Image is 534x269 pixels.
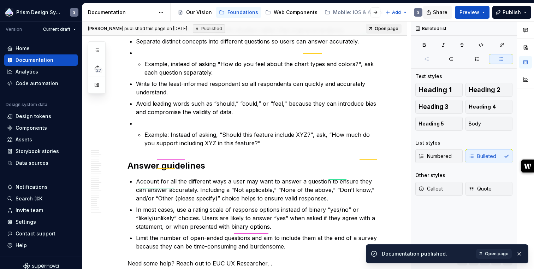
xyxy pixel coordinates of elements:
p: Example, instead of asking "How do you feel about the chart types and colors?", ask each question... [144,60,379,77]
span: Heading 1 [419,86,452,93]
div: Prism Design System [16,9,61,16]
div: Notifications [16,183,48,191]
a: Data sources [4,157,78,169]
div: Other styles [415,172,445,179]
div: S [417,10,420,15]
div: Settings [16,218,36,226]
button: Search ⌘K [4,193,78,204]
div: Assets [16,136,32,143]
div: Our Vision [186,9,212,16]
p: Separate distinct concepts into different questions so users can answer accurately. [136,37,379,46]
div: Help [16,242,27,249]
div: Text styles [415,73,442,80]
div: Documentation [88,9,155,16]
div: Contact support [16,230,55,237]
span: Heading 5 [419,120,444,127]
a: Code automation [4,78,78,89]
button: Callout [415,182,463,196]
span: Publish [503,9,521,16]
p: Account for all the different ways a user may want to answer a question to ensure they can answer... [136,177,379,203]
button: Preview [455,6,490,19]
button: Heading 3 [415,100,463,114]
span: Open page [485,251,509,257]
button: Current draft [40,24,79,34]
button: Help [4,240,78,251]
a: Settings [4,216,78,228]
span: published this page on [DATE] [88,26,187,31]
div: Invite team [16,207,43,214]
button: Heading 2 [465,83,513,97]
span: Body [469,120,481,127]
div: Design tokens [16,113,51,120]
span: Heading 2 [469,86,500,93]
div: Code automation [16,80,58,87]
a: Open page [366,24,402,34]
a: Analytics [4,66,78,77]
a: Components [4,122,78,134]
button: Numbered [415,149,463,163]
p: Limit the number of open-ended questions and aim to include them at the end of a survey because t... [136,234,379,251]
a: Web Components [262,7,320,18]
p: In most cases, use a rating scale of response options instead of binary “yes/no” or “likely/unlik... [136,205,379,231]
div: Data sources [16,159,48,166]
div: List styles [415,139,440,146]
span: Numbered [419,153,452,160]
span: 27 [95,68,102,73]
button: Body [465,117,513,131]
a: Invite team [4,205,78,216]
div: Components [16,124,47,131]
button: Heading 1 [415,83,463,97]
div: Storybook stories [16,148,59,155]
a: Documentation [4,54,78,66]
span: Current draft [43,27,70,32]
button: Quote [465,182,513,196]
a: Open page [476,249,512,259]
div: S [73,10,76,15]
div: Design system data [6,102,47,107]
p: Need some help? Reach out to EUC UX Researcher, . [127,259,379,268]
div: Web Components [274,9,318,16]
button: Contact support [4,228,78,239]
span: Share [433,9,447,16]
div: Home [16,45,30,52]
button: Prism Design SystemS [1,5,81,20]
span: [PERSON_NAME] [88,26,123,31]
img: 106765b7-6fc4-4b5d-8be0-32f944830029.png [5,8,13,17]
span: Quote [469,185,492,192]
a: Foundations [216,7,261,18]
button: Share [423,6,452,19]
div: Documentation [16,57,53,64]
div: Analytics [16,68,38,75]
span: Callout [419,185,443,192]
button: Add [383,7,410,17]
a: Mobile: iOS & Android [322,7,397,18]
h2: Answer guidelines [127,160,379,171]
div: Published [193,24,225,33]
p: Avoid leading words such as “should,” “could,” or “feel," because they can introduce bias and com... [136,99,379,116]
a: Design tokens [4,111,78,122]
div: Mobile: iOS & Android [333,9,387,16]
button: Heading 4 [465,100,513,114]
button: Publish [492,6,531,19]
a: Storybook stories [4,146,78,157]
p: Write to the least-informed respondent so all respondents can quickly and accurately understand. [136,80,379,97]
button: Notifications [4,181,78,193]
span: Preview [459,9,479,16]
button: Heading 5 [415,117,463,131]
span: Heading 3 [419,103,449,110]
div: Search ⌘K [16,195,42,202]
span: Heading 4 [469,103,496,110]
div: Version [6,27,22,32]
a: Assets [4,134,78,145]
span: Open page [375,26,398,31]
a: Home [4,43,78,54]
p: Example: Instead of asking, “Should this feature include XYZ?", ask, “How much do you support inc... [144,130,379,147]
div: Foundations [227,9,258,16]
a: Our Vision [175,7,215,18]
div: Documentation published. [382,250,472,257]
span: Add [392,10,401,15]
div: Page tree [175,5,382,19]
